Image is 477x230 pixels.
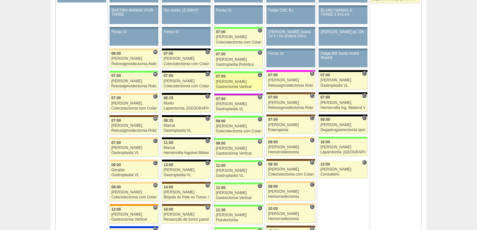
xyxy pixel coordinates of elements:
[111,124,157,128] div: [PERSON_NAME]
[110,182,158,184] div: Key: Bartira
[216,208,226,212] span: 11:30
[216,97,226,101] span: 07:00
[319,115,367,116] div: Key: Blanc
[266,205,315,223] a: C 10:00 [PERSON_NAME] Hemorroidectomia
[164,84,209,88] div: Colecistectomia com Colangiografia VL
[162,27,211,29] div: Key: Aviso
[310,160,315,165] span: Hospital
[362,160,367,165] span: Consultório
[164,124,209,128] div: Marcal
[164,173,209,177] div: Gastroplastia VL
[319,50,367,67] a: Felipe RR Santo André Manhã
[216,40,261,44] div: Colecistectomia com Colangiografia VL
[164,30,209,34] div: Ferias Gi
[268,128,314,132] div: Enteropexia
[110,93,158,95] div: Key: Bartira
[205,183,210,188] span: Hospital
[216,63,261,67] div: Gastroplastia Robotica
[258,95,262,100] span: Hospital
[111,185,121,189] span: 09:00
[268,167,314,171] div: [PERSON_NAME]
[268,217,314,221] div: Hemorroidectomia
[162,49,211,50] div: Key: Blanc
[153,94,158,99] span: Consultório
[111,217,157,222] div: Gastrectomia Vertical
[110,161,158,179] a: C 09:00 Geraldo Gastroplastia VL
[164,74,173,78] span: 07:00
[319,27,367,29] div: Key: Aviso
[321,162,330,166] span: 13:00
[214,71,263,73] div: Key: Brasil
[216,124,261,128] div: [PERSON_NAME]
[162,93,211,95] div: Key: Blanc
[214,29,263,46] a: C 07:00 [PERSON_NAME] Colecistectomia com Colangiografia VL
[268,123,314,127] div: [PERSON_NAME]
[319,116,367,134] a: C 09:00 [PERSON_NAME] Degastrogastrectomia sem vago
[266,181,315,183] div: Key: Bartira
[111,163,121,167] span: 09:00
[111,101,157,105] div: [PERSON_NAME]
[268,184,278,189] span: 09:00
[268,78,314,82] div: [PERSON_NAME]
[110,206,158,223] a: H 13:00 [PERSON_NAME] Gastrectomia Vertical
[319,137,367,139] div: Key: Brasil
[214,94,263,95] div: Key: Maria Braido
[269,30,313,38] div: [PERSON_NAME] Joana 14 h ( inc pratica robo)
[162,182,211,184] div: Key: Santa Joana
[214,95,263,113] a: H 07:00 [PERSON_NAME] Gastroplastia VL
[266,137,315,139] div: Key: Bartira
[268,140,278,144] span: 08:00
[216,52,226,56] span: 07:00
[321,167,366,171] div: [PERSON_NAME]
[216,151,261,156] div: Gastrectomia Vertical
[266,70,315,72] div: Key: Pro Matre
[321,145,366,149] div: [PERSON_NAME]
[319,72,367,89] a: C 07:00 [PERSON_NAME] Gastroplastia VL
[319,29,367,46] a: [PERSON_NAME] as 13h
[162,139,211,157] a: C 11:00 Marcal Herniorrafia Inguinal Bilateral
[268,95,278,100] span: 07:00
[205,49,210,54] span: Consultório
[164,207,173,212] span: 16:00
[164,101,209,105] div: Murilo
[268,106,314,110] div: Retossigmoidectomia Robótica
[321,95,330,100] span: 07:00
[111,106,157,110] div: Colecistectomia com Colangiografia VL
[164,212,209,217] div: [PERSON_NAME]
[321,101,366,105] div: [PERSON_NAME]
[111,96,121,100] span: 07:00
[205,72,210,77] span: Consultório
[266,116,315,134] a: C 07:00 [PERSON_NAME] Enteropexia
[362,93,367,98] span: Consultório
[214,27,263,29] div: Key: Brasil
[266,161,315,178] a: H 08:30 [PERSON_NAME] Colecistectomia com Colangiografia VL
[268,84,314,88] div: Retossigmoidectomia Robótica
[258,161,262,166] span: Hospital
[321,30,366,34] div: [PERSON_NAME] as 13h
[164,190,209,194] div: [PERSON_NAME]
[362,71,367,76] span: Consultório
[205,94,210,99] span: Consultório
[268,162,278,166] span: 08:30
[216,119,226,123] span: 09:00
[162,161,211,179] a: C 13:00 [PERSON_NAME] Gastroplastia VL
[111,173,157,177] div: Gastroplastia VL
[164,217,209,222] div: Ressecção de tumor parede abdominal pélvica
[110,50,158,68] a: H 06:00 [PERSON_NAME] Retossigmoidectomia Abdominal VL
[258,206,262,211] span: Consultório
[110,27,158,29] div: Key: Aviso
[164,151,209,155] div: Herniorrafia Inguinal Bilateral
[111,195,157,199] div: Colecistectomia com Colangiografia VL
[164,79,209,83] div: [PERSON_NAME]
[269,52,313,56] div: Ferias Gi
[164,163,173,167] span: 13:00
[111,129,157,133] div: Retossigmoidectomia Robótica
[266,7,315,24] a: Felipe CBC RJ
[216,191,261,195] div: [PERSON_NAME]
[266,94,315,112] a: C 07:00 [PERSON_NAME] Retossigmoidectomia Robótica
[321,106,366,110] div: Herniorrafia Ing. Bilateral VL
[321,172,366,176] div: Consultório
[214,182,263,184] div: Key: Brasil
[321,123,366,127] div: [PERSON_NAME]
[162,117,211,135] a: C 08:15 Marcal Gastroplastia VL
